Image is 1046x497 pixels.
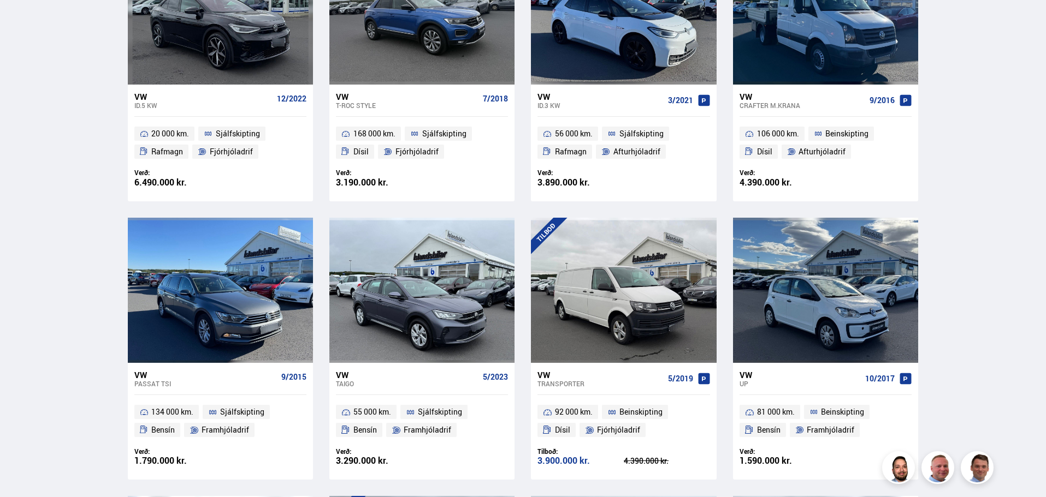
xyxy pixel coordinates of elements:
[740,178,826,187] div: 4.390.000 kr.
[757,127,799,140] span: 106 000 km.
[537,92,663,101] div: VW
[923,453,956,486] img: siFngHWaQ9KaOqBr.png
[134,101,273,109] div: ID.5 KW
[220,405,264,418] span: Sjálfskipting
[821,405,864,418] span: Beinskipting
[395,145,439,158] span: Fjórhjóladrif
[216,127,260,140] span: Sjálfskipting
[134,169,221,177] div: Verð:
[537,447,624,456] div: Tilboð:
[483,94,508,103] span: 7/2018
[353,423,377,436] span: Bensín
[531,363,716,480] a: VW Transporter 5/2019 92 000 km. Beinskipting Dísil Fjórhjóladrif Tilboð: 3.900.000 kr. 4.390.000...
[733,363,918,480] a: VW Up 10/2017 81 000 km. Beinskipting Bensín Framhjóladrif Verð: 1.590.000 kr.
[422,127,466,140] span: Sjálfskipting
[870,96,895,105] span: 9/2016
[740,456,826,465] div: 1.590.000 kr.
[537,380,663,387] div: Transporter
[740,169,826,177] div: Verð:
[555,423,570,436] span: Dísil
[962,453,995,486] img: FbJEzSuNWCJXmdc-.webp
[757,405,795,418] span: 81 000 km.
[128,363,313,480] a: VW Passat TSI 9/2015 134 000 km. Sjálfskipting Bensín Framhjóladrif Verð: 1.790.000 kr.
[277,94,306,103] span: 12/2022
[336,456,422,465] div: 3.290.000 kr.
[134,178,221,187] div: 6.490.000 kr.
[336,92,478,101] div: VW
[134,456,221,465] div: 1.790.000 kr.
[353,405,391,418] span: 55 000 km.
[619,127,664,140] span: Sjálfskipting
[353,145,369,158] span: Dísil
[483,373,508,381] span: 5/2023
[740,447,826,456] div: Verð:
[134,447,221,456] div: Verð:
[353,127,395,140] span: 168 000 km.
[537,370,663,380] div: VW
[668,374,693,383] span: 5/2019
[740,380,861,387] div: Up
[537,101,663,109] div: ID.3 KW
[733,85,918,201] a: VW Crafter M.KRANA 9/2016 106 000 km. Beinskipting Dísil Afturhjóladrif Verð: 4.390.000 kr.
[757,423,781,436] span: Bensín
[336,370,478,380] div: VW
[613,145,660,158] span: Afturhjóladrif
[825,127,868,140] span: Beinskipting
[151,423,175,436] span: Bensín
[336,447,422,456] div: Verð:
[128,85,313,201] a: VW ID.5 KW 12/2022 20 000 km. Sjálfskipting Rafmagn Fjórhjóladrif Verð: 6.490.000 kr.
[151,145,183,158] span: Rafmagn
[202,423,249,436] span: Framhjóladrif
[624,457,710,465] div: 4.390.000 kr.
[537,169,624,177] div: Verð:
[619,405,663,418] span: Beinskipting
[884,453,917,486] img: nhp88E3Fdnt1Opn2.png
[555,405,593,418] span: 92 000 km.
[281,373,306,381] span: 9/2015
[740,101,865,109] div: Crafter M.KRANA
[799,145,846,158] span: Afturhjóladrif
[740,92,865,101] div: VW
[336,178,422,187] div: 3.190.000 kr.
[757,145,772,158] span: Dísil
[134,92,273,101] div: VW
[555,127,593,140] span: 56 000 km.
[740,370,861,380] div: VW
[531,85,716,201] a: VW ID.3 KW 3/2021 56 000 km. Sjálfskipting Rafmagn Afturhjóladrif Verð: 3.890.000 kr.
[404,423,451,436] span: Framhjóladrif
[329,85,515,201] a: VW T-Roc STYLE 7/2018 168 000 km. Sjálfskipting Dísil Fjórhjóladrif Verð: 3.190.000 kr.
[336,101,478,109] div: T-Roc STYLE
[336,380,478,387] div: Taigo
[865,374,895,383] span: 10/2017
[329,363,515,480] a: VW Taigo 5/2023 55 000 km. Sjálfskipting Bensín Framhjóladrif Verð: 3.290.000 kr.
[151,127,189,140] span: 20 000 km.
[418,405,462,418] span: Sjálfskipting
[537,178,624,187] div: 3.890.000 kr.
[134,380,277,387] div: Passat TSI
[668,96,693,105] span: 3/2021
[151,405,193,418] span: 134 000 km.
[537,456,624,465] div: 3.900.000 kr.
[134,370,277,380] div: VW
[336,169,422,177] div: Verð:
[210,145,253,158] span: Fjórhjóladrif
[9,4,42,37] button: Opna LiveChat spjallviðmót
[597,423,640,436] span: Fjórhjóladrif
[807,423,854,436] span: Framhjóladrif
[555,145,587,158] span: Rafmagn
